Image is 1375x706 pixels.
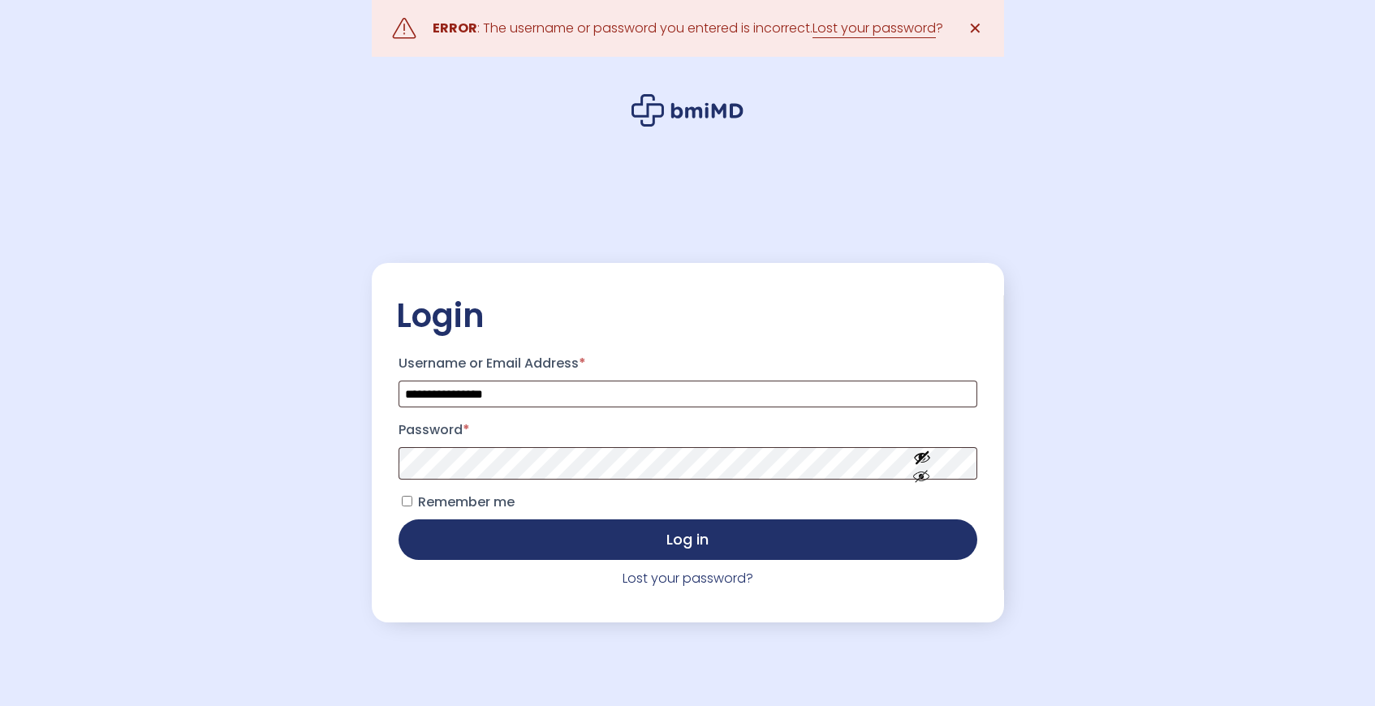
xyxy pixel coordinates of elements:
[399,351,977,377] label: Username or Email Address
[968,17,982,40] span: ✕
[959,12,992,45] a: ✕
[433,17,943,40] div: : The username or password you entered is incorrect. ?
[877,436,968,492] button: Show password
[433,19,477,37] strong: ERROR
[402,496,412,506] input: Remember me
[399,519,977,560] button: Log in
[812,19,936,38] a: Lost your password
[396,295,980,336] h2: Login
[399,417,977,443] label: Password
[623,569,753,588] a: Lost your password?
[418,493,515,511] span: Remember me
